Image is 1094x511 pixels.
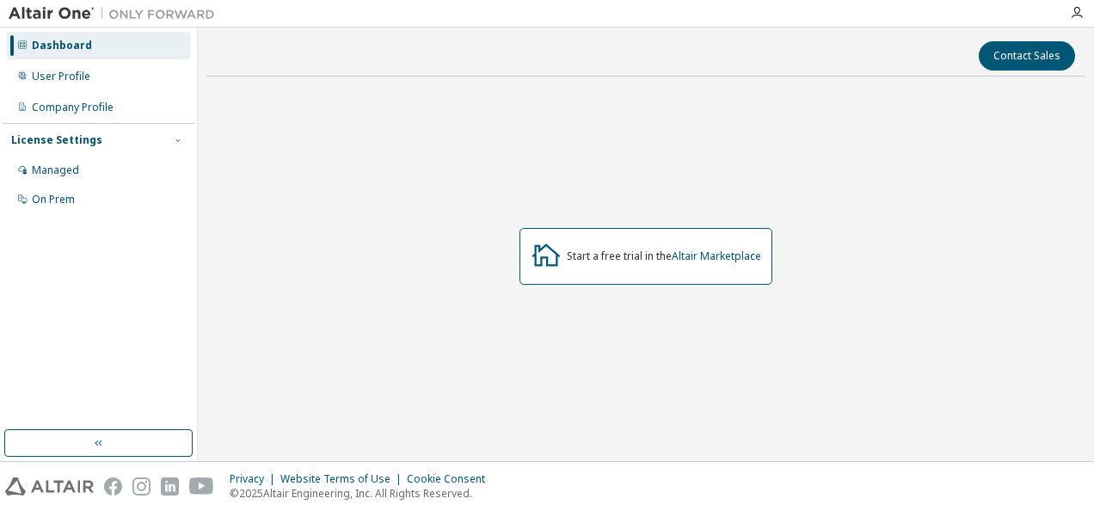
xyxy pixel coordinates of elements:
[32,39,92,52] div: Dashboard
[979,41,1075,71] button: Contact Sales
[32,101,114,114] div: Company Profile
[9,5,224,22] img: Altair One
[230,472,280,486] div: Privacy
[32,163,79,177] div: Managed
[189,477,214,496] img: youtube.svg
[407,472,495,486] div: Cookie Consent
[5,477,94,496] img: altair_logo.svg
[230,486,495,501] p: © 2025 Altair Engineering, Inc. All Rights Reserved.
[11,133,102,147] div: License Settings
[567,249,761,263] div: Start a free trial in the
[132,477,151,496] img: instagram.svg
[280,472,407,486] div: Website Terms of Use
[672,249,761,263] a: Altair Marketplace
[32,70,90,83] div: User Profile
[161,477,179,496] img: linkedin.svg
[104,477,122,496] img: facebook.svg
[32,193,75,206] div: On Prem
